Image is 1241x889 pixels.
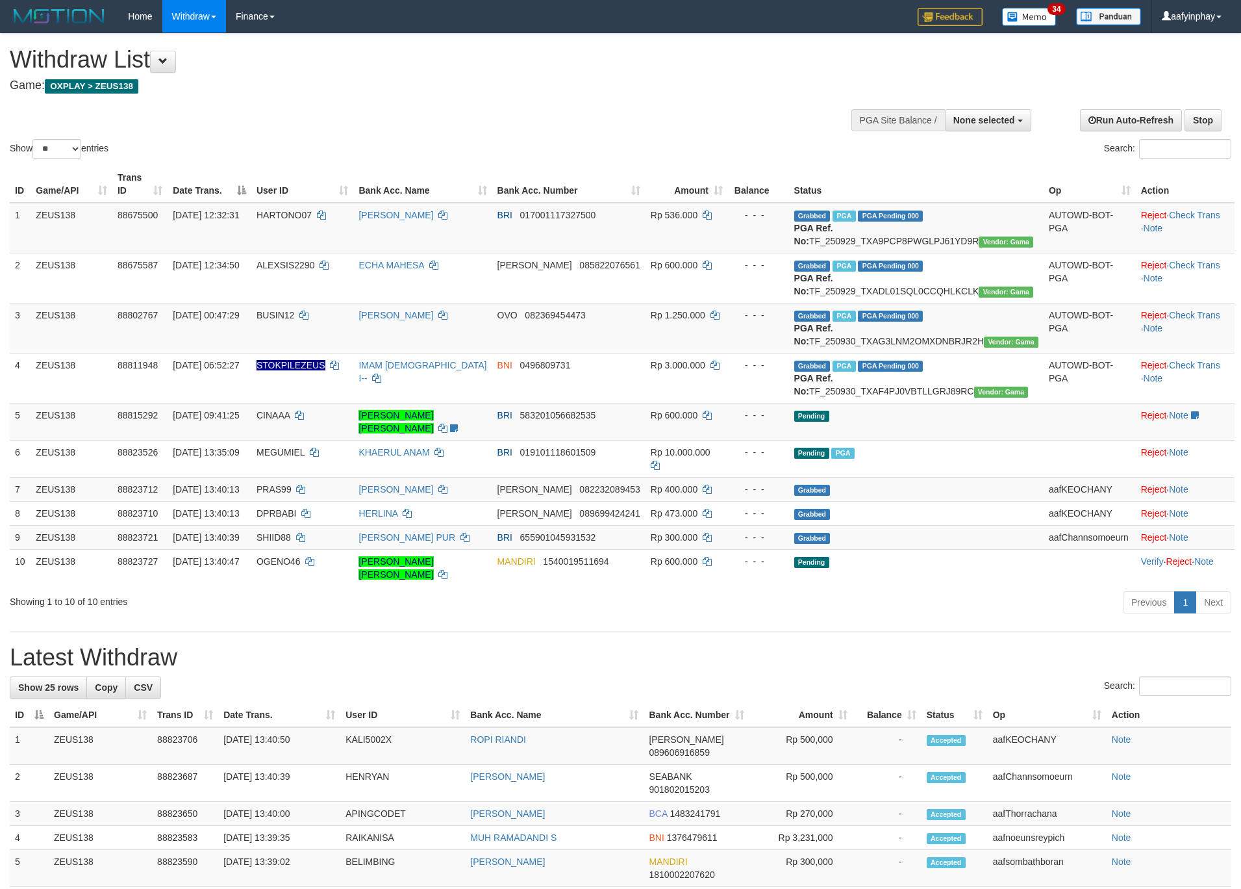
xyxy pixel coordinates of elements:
[1044,501,1136,525] td: aafKEOCHANY
[95,682,118,693] span: Copy
[31,203,112,253] td: ZEUS138
[1136,549,1235,586] td: · ·
[858,211,923,222] span: PGA Pending
[10,727,49,765] td: 1
[1136,303,1235,353] td: · ·
[858,311,923,322] span: PGA Pending
[353,166,492,203] th: Bank Acc. Name: activate to sort column ascending
[49,802,152,826] td: ZEUS138
[45,79,138,94] span: OXPLAY > ZEUS138
[789,166,1044,203] th: Status
[118,360,158,370] span: 88811948
[10,139,108,159] label: Show entries
[918,8,983,26] img: Feedback.jpg
[152,802,218,826] td: 88823650
[118,260,158,270] span: 88675587
[10,549,31,586] td: 10
[988,765,1107,802] td: aafChannsomoeurn
[257,447,305,457] span: MEGUMIEL
[646,166,728,203] th: Amount: activate to sort column ascending
[520,447,596,457] span: Copy 019101118601509 to clipboard
[1141,210,1167,220] a: Reject
[789,203,1044,253] td: TF_250929_TXA9PCP8PWGLPJ61YD9R
[218,703,340,727] th: Date Trans.: activate to sort column ascending
[1136,501,1235,525] td: ·
[152,727,218,765] td: 88823706
[1044,353,1136,403] td: AUTOWD-BOT-PGA
[10,765,49,802] td: 2
[794,311,831,322] span: Grabbed
[649,747,709,758] span: Copy 089606916859 to clipboard
[257,532,291,543] span: SHIID88
[988,850,1107,887] td: aafsombathboran
[257,410,290,420] span: CINAAA
[497,556,536,567] span: MANDIRI
[470,832,557,843] a: MUH RAMADANDI S
[649,808,667,819] span: BCA
[984,337,1038,348] span: Vendor URL: https://trx31.1velocity.biz
[1044,166,1136,203] th: Op: activate to sort column ascending
[10,203,31,253] td: 1
[10,253,31,303] td: 2
[1194,556,1214,567] a: Note
[1141,532,1167,543] a: Reject
[927,833,966,844] span: Accepted
[1169,310,1220,320] a: Check Trans
[728,166,789,203] th: Balance
[649,857,687,867] span: MANDIRI
[1139,676,1231,696] input: Search:
[1104,139,1231,159] label: Search:
[134,682,153,693] span: CSV
[733,309,784,322] div: - - -
[853,727,921,765] td: -
[921,703,988,727] th: Status: activate to sort column ascending
[31,403,112,440] td: ZEUS138
[1044,253,1136,303] td: AUTOWD-BOT-PGA
[651,360,705,370] span: Rp 3.000.000
[794,261,831,272] span: Grabbed
[497,532,512,543] span: BRI
[31,525,112,549] td: ZEUS138
[358,210,433,220] a: [PERSON_NAME]
[1141,556,1164,567] a: Verify
[173,484,239,495] span: [DATE] 13:40:13
[794,323,833,346] b: PGA Ref. No:
[31,549,112,586] td: ZEUS138
[49,703,152,727] th: Game/API: activate to sort column ascending
[358,360,486,383] a: IMAM [DEMOGRAPHIC_DATA] I--
[1169,484,1188,495] a: Note
[749,802,853,826] td: Rp 270,000
[1080,109,1182,131] a: Run Auto-Refresh
[851,109,945,131] div: PGA Site Balance /
[979,287,1033,298] span: Vendor URL: https://trx31.1velocity.biz
[1112,857,1131,867] a: Note
[86,676,126,699] a: Copy
[1136,525,1235,549] td: ·
[651,447,710,457] span: Rp 10.000.000
[749,765,853,802] td: Rp 500,000
[1185,109,1222,131] a: Stop
[649,771,692,782] span: SEABANK
[1136,440,1235,477] td: ·
[1169,210,1220,220] a: Check Trans
[749,727,853,765] td: Rp 500,000
[10,645,1231,671] h1: Latest Withdraw
[10,826,49,850] td: 4
[1136,166,1235,203] th: Action
[1112,808,1131,819] a: Note
[118,532,158,543] span: 88823721
[152,765,218,802] td: 88823687
[733,409,784,422] div: - - -
[257,508,296,519] span: DPRBABI
[651,508,697,519] span: Rp 473.000
[520,410,596,420] span: Copy 583201056682535 to clipboard
[1044,303,1136,353] td: AUTOWD-BOT-PGA
[1169,410,1188,420] a: Note
[358,556,433,580] a: [PERSON_NAME] [PERSON_NAME]
[853,826,921,850] td: -
[10,525,31,549] td: 9
[927,857,966,868] span: Accepted
[470,771,545,782] a: [PERSON_NAME]
[1136,477,1235,501] td: ·
[112,166,168,203] th: Trans ID: activate to sort column ascending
